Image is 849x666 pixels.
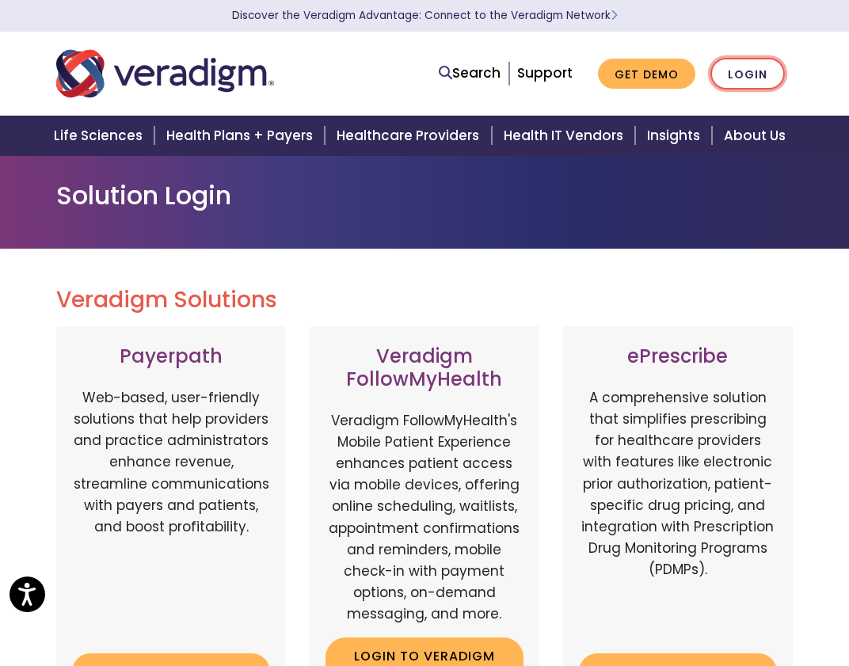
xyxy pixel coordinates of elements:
h3: Payerpath [72,345,270,368]
h2: Veradigm Solutions [56,287,793,314]
a: Get Demo [598,59,695,89]
a: Login [710,58,785,90]
p: Veradigm FollowMyHealth's Mobile Patient Experience enhances patient access via mobile devices, o... [326,410,523,626]
a: Health IT Vendors [494,116,638,156]
h3: Veradigm FollowMyHealth [326,345,523,391]
a: Discover the Veradigm Advantage: Connect to the Veradigm NetworkLearn More [232,8,618,23]
p: Web-based, user-friendly solutions that help providers and practice administrators enhance revenu... [72,387,270,641]
a: Health Plans + Payers [157,116,327,156]
a: Healthcare Providers [327,116,493,156]
a: Insights [638,116,714,156]
p: A comprehensive solution that simplifies prescribing for healthcare providers with features like ... [579,387,777,641]
a: Search [439,63,501,84]
h1: Solution Login [56,181,793,211]
a: About Us [714,116,805,156]
a: Life Sciences [44,116,157,156]
h3: ePrescribe [579,345,777,368]
span: Learn More [611,8,618,23]
img: Veradigm logo [56,48,274,100]
a: Support [517,63,573,82]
